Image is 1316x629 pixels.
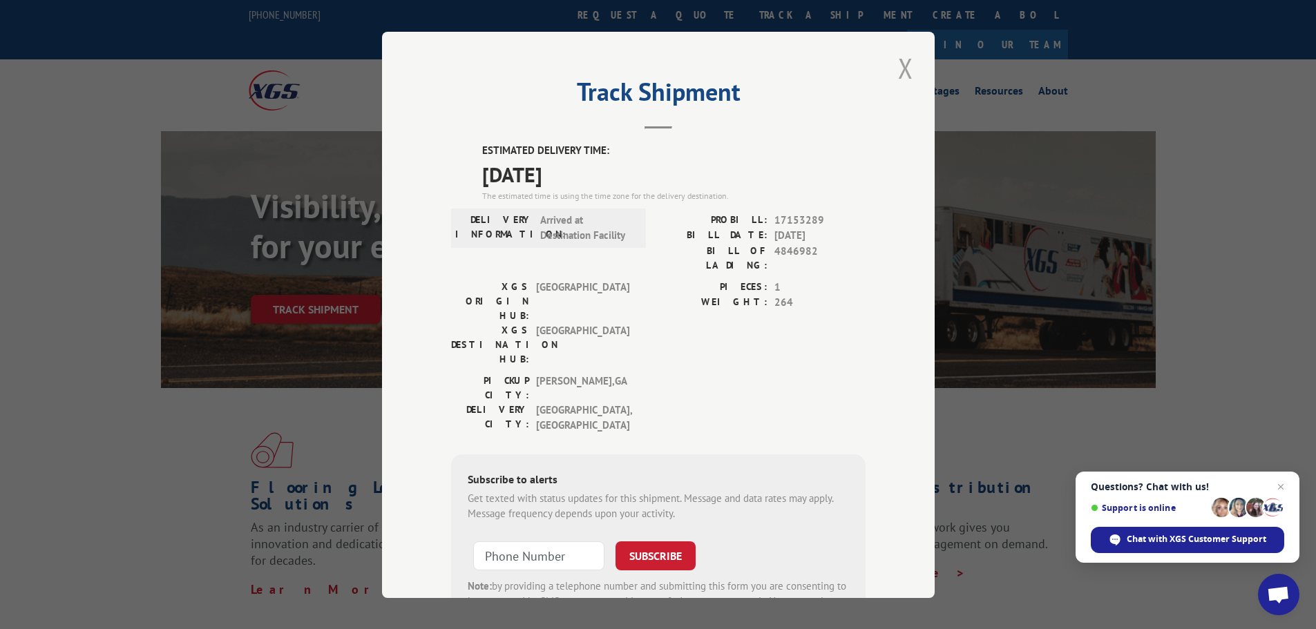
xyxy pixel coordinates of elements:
button: Close modal [894,49,917,87]
span: [GEOGRAPHIC_DATA] , [GEOGRAPHIC_DATA] [536,402,629,433]
label: XGS DESTINATION HUB: [451,322,529,366]
input: Phone Number [473,541,604,570]
span: Chat with XGS Customer Support [1127,533,1266,545]
label: XGS ORIGIN HUB: [451,279,529,322]
div: The estimated time is using the time zone for the delivery destination. [482,189,866,202]
button: SUBSCRIBE [616,541,696,570]
div: Get texted with status updates for this shipment. Message and data rates may apply. Message frequ... [468,490,849,521]
span: 4846982 [774,243,866,272]
label: ESTIMATED DELIVERY TIME: [482,143,866,159]
div: Subscribe to alerts [468,470,849,490]
label: PICKUP CITY: [451,373,529,402]
span: 264 [774,295,866,311]
span: 17153289 [774,212,866,228]
label: WEIGHT: [658,295,767,311]
span: [PERSON_NAME] , GA [536,373,629,402]
a: Open chat [1258,574,1299,615]
span: Arrived at Destination Facility [540,212,633,243]
h2: Track Shipment [451,82,866,108]
strong: Note: [468,579,492,592]
label: DELIVERY INFORMATION: [455,212,533,243]
span: Support is online [1091,503,1207,513]
span: Questions? Chat with us! [1091,481,1284,492]
span: [DATE] [482,158,866,189]
span: [DATE] [774,228,866,244]
label: BILL DATE: [658,228,767,244]
span: [GEOGRAPHIC_DATA] [536,279,629,322]
label: DELIVERY CITY: [451,402,529,433]
span: 1 [774,279,866,295]
span: Chat with XGS Customer Support [1091,527,1284,553]
label: BILL OF LADING: [658,243,767,272]
div: by providing a telephone number and submitting this form you are consenting to be contacted by SM... [468,578,849,625]
label: PROBILL: [658,212,767,228]
label: PIECES: [658,279,767,295]
span: [GEOGRAPHIC_DATA] [536,322,629,366]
